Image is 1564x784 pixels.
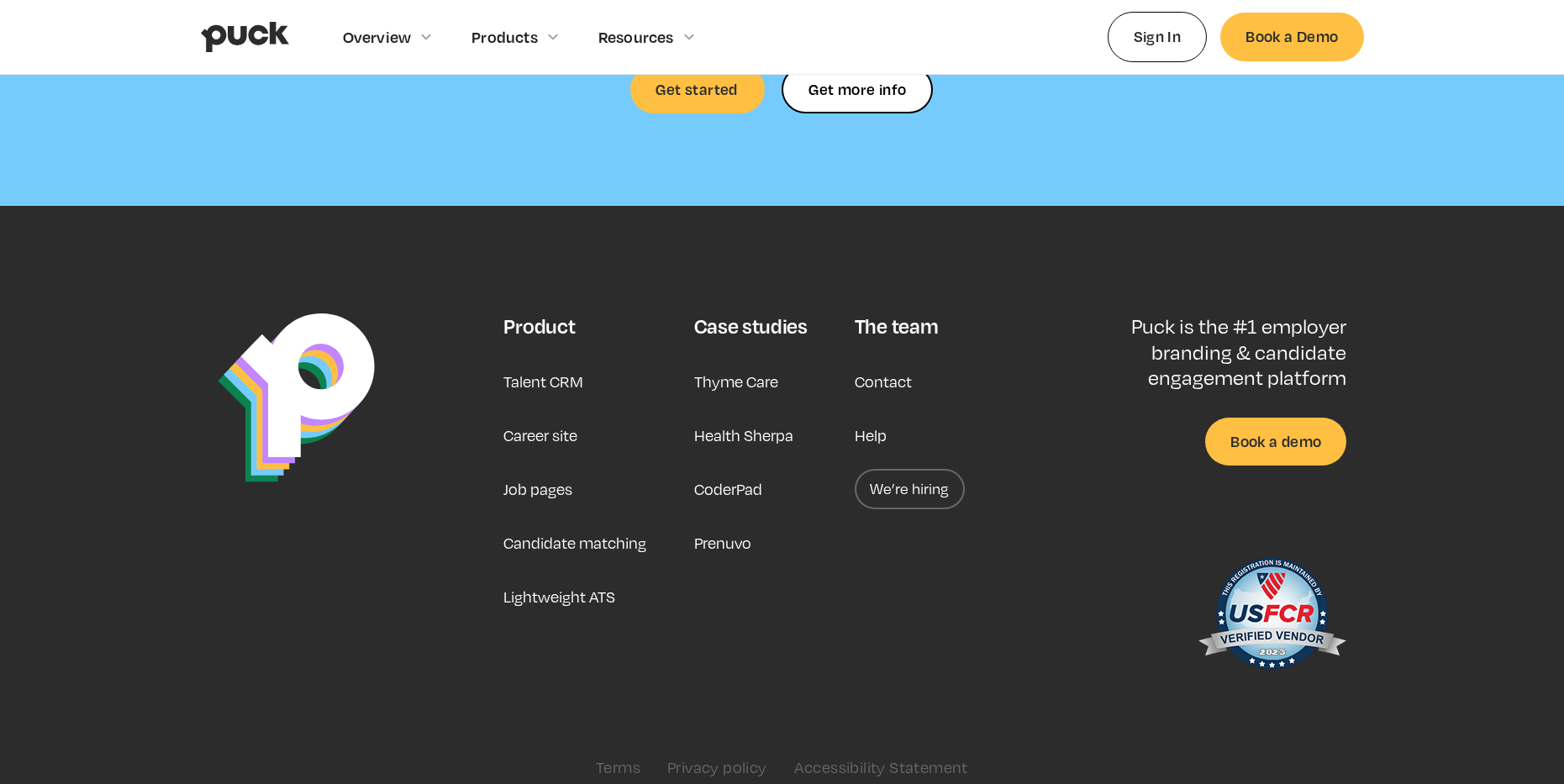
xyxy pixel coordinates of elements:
[694,361,778,402] a: Thyme Care
[794,758,968,776] a: Accessibility Statement
[1197,550,1346,684] img: US Federal Contractor Registration System for Award Management Verified Vendor Seal
[596,758,640,776] a: Terms
[1205,418,1346,466] a: Book a demo
[503,313,575,339] div: Product
[694,469,762,509] a: CoderPad
[471,28,538,46] div: Products
[1077,313,1346,390] p: Puck is the #1 employer branding & candidate engagement platform
[630,66,765,113] a: Get started
[855,361,912,402] a: Contact
[503,469,572,509] a: Job pages
[782,66,933,113] a: Get more info
[855,415,887,455] a: Help
[1220,13,1363,61] a: Book a Demo
[855,313,938,339] div: The team
[694,313,808,339] div: Case studies
[782,66,933,113] form: Ready to find your people
[855,469,965,509] a: We’re hiring
[694,415,793,455] a: Health Sherpa
[598,28,674,46] div: Resources
[1108,12,1208,61] a: Sign In
[694,523,751,563] a: Prenuvo
[218,313,375,482] img: Puck Logo
[667,758,767,776] a: Privacy policy
[503,576,615,617] a: Lightweight ATS
[343,28,412,46] div: Overview
[503,415,577,455] a: Career site
[503,361,583,402] a: Talent CRM
[503,523,646,563] a: Candidate matching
